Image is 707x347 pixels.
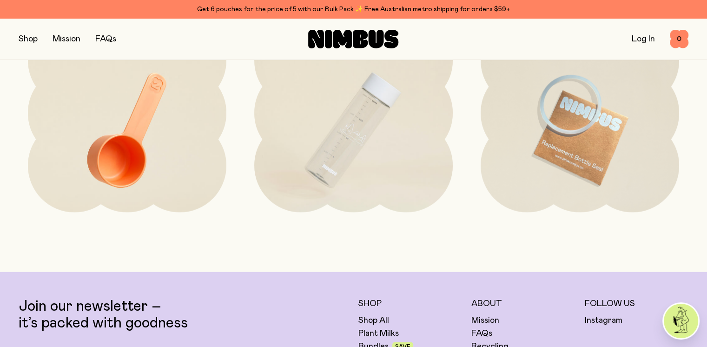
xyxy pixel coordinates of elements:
[358,298,463,309] h5: Shop
[664,304,698,338] img: agent
[19,298,349,332] p: Join our newsletter – it’s packed with goodness
[95,35,116,43] a: FAQs
[471,328,492,339] a: FAQs
[19,4,688,15] div: Get 6 pouches for the price of 5 with our Bulk Pack ✨ Free Australian metro shipping for orders $59+
[358,328,399,339] a: Plant Milks
[585,298,689,309] h5: Follow Us
[471,298,575,309] h5: About
[471,315,499,326] a: Mission
[585,315,622,326] a: Instagram
[481,14,679,213] a: Replacement Seal$2.90
[254,14,453,213] a: Bottle$29
[632,35,655,43] a: Log In
[358,315,389,326] a: Shop All
[53,35,80,43] a: Mission
[28,14,226,213] a: Scoop$9
[670,30,688,48] button: 0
